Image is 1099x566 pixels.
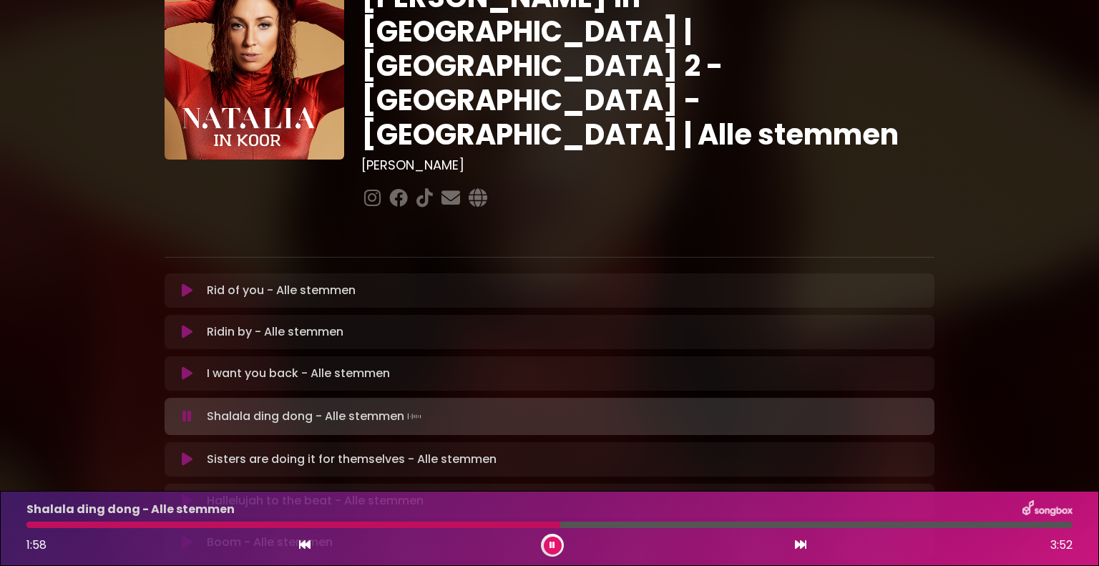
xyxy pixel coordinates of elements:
[207,406,424,426] p: Shalala ding dong - Alle stemmen
[207,365,390,382] p: I want you back - Alle stemmen
[26,537,47,553] span: 1:58
[26,501,235,518] p: Shalala ding dong - Alle stemmen
[207,451,497,468] p: Sisters are doing it for themselves - Alle stemmen
[1022,500,1073,519] img: songbox-logo-white.png
[1050,537,1073,554] span: 3:52
[404,406,424,426] img: waveform4.gif
[207,282,356,299] p: Rid of you - Alle stemmen
[207,323,343,341] p: Ridin by - Alle stemmen
[361,157,934,173] h3: [PERSON_NAME]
